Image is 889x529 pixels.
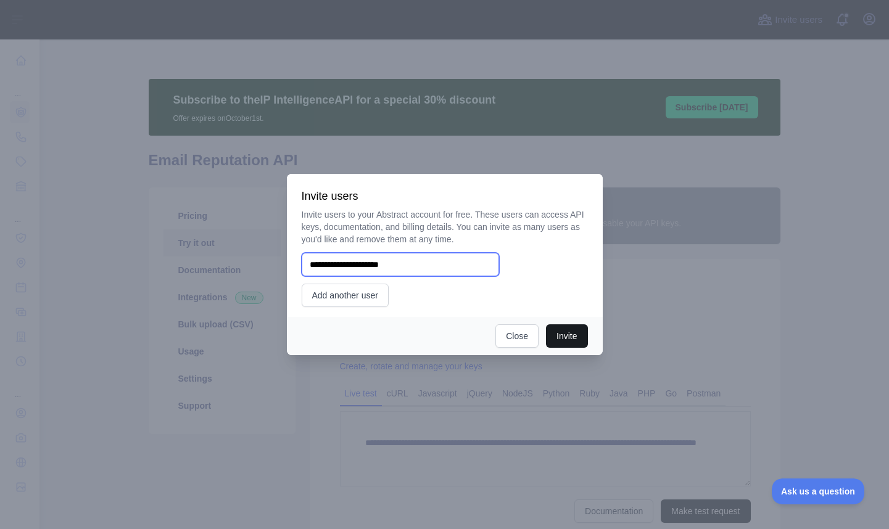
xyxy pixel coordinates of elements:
p: Invite users to your Abstract account for free. These users can access API keys, documentation, a... [302,208,588,245]
button: Close [495,324,539,348]
h3: Invite users [302,189,588,203]
button: Invite [546,324,587,348]
iframe: Toggle Customer Support [772,478,864,504]
button: Add another user [302,284,389,307]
